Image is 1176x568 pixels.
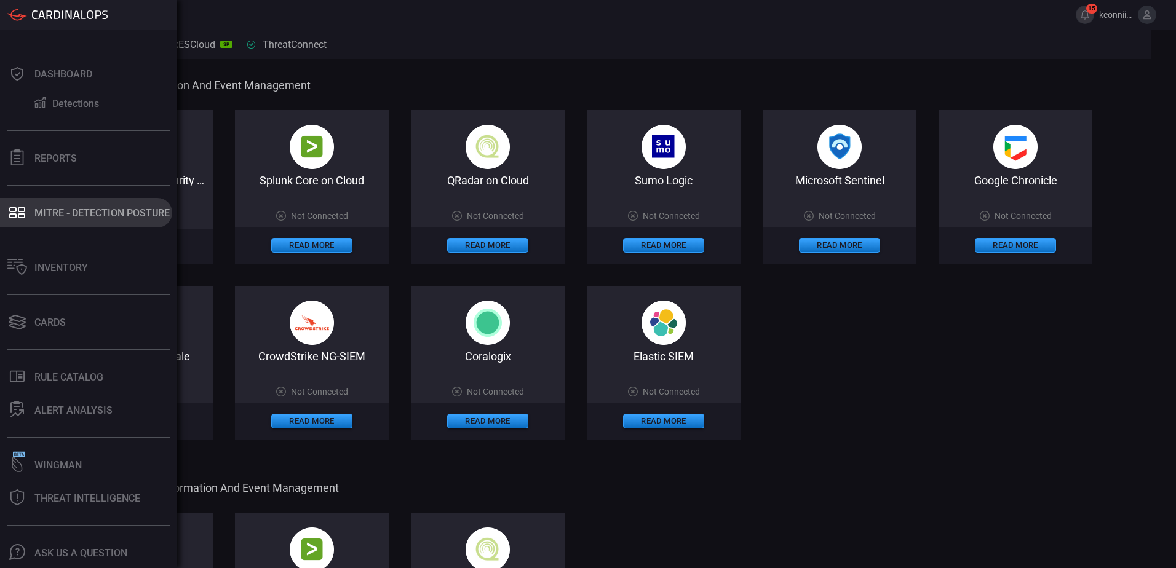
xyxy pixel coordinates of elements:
[247,39,344,50] div: ThreatConnect
[291,387,348,396] span: Not Connected
[34,547,127,559] div: Ask Us A Question
[133,39,232,50] div: SplunkESCloud
[1076,6,1094,24] button: 15
[995,211,1052,221] span: Not Connected
[1086,4,1097,14] span: 15
[466,125,510,169] img: qradar_on_cloud-CqUPbAk2.png
[642,125,686,169] img: sumo_logic-BhVDPgcO.png
[34,492,140,504] div: Threat Intelligence
[411,350,565,363] div: Coralogix
[763,174,916,187] div: Microsoft Sentinel
[59,481,1149,494] span: On Premise Security Information and Event Management
[939,174,1092,187] div: Google Chronicle
[235,174,389,187] div: Splunk Core on Cloud
[799,238,880,253] button: Read More
[993,125,1038,169] img: google_chronicle-BEvpeoLq.png
[642,301,686,345] img: svg+xml,%3c
[34,262,88,274] div: Inventory
[34,207,170,219] div: MITRE - Detection Posture
[34,459,82,471] div: Wingman
[220,41,232,48] div: SP
[125,30,240,59] button: SplunkESCloudSP
[290,301,334,345] img: crowdstrike_falcon-DF2rzYKc.png
[291,211,348,221] span: Not Connected
[240,30,351,59] button: ThreatConnect
[52,98,99,109] div: Detections
[34,371,103,383] div: Rule Catalog
[290,125,334,169] img: splunk-B-AX9-PE.png
[643,387,700,396] span: Not Connected
[975,238,1056,253] button: Read More
[34,68,92,80] div: Dashboard
[34,317,66,328] div: Cards
[271,238,352,253] button: Read More
[34,404,113,416] div: ALERT ANALYSIS
[466,301,510,345] img: svg%3e
[819,211,876,221] span: Not Connected
[623,414,704,428] button: Read More
[467,387,524,396] span: Not Connected
[411,174,565,187] div: QRadar on Cloud
[235,350,389,363] div: CrowdStrike NG-SIEM
[623,238,704,253] button: Read More
[587,174,741,187] div: Sumo Logic
[34,152,77,164] div: Reports
[271,414,352,428] button: Read More
[447,238,528,253] button: Read More
[1099,10,1133,20] span: keonnii.[PERSON_NAME]
[447,414,528,428] button: Read More
[587,350,741,363] div: Elastic SIEM
[643,211,700,221] span: Not Connected
[467,211,524,221] span: Not Connected
[817,125,862,169] img: microsoft_sentinel-DmoYopBN.png
[59,79,1149,92] span: Cloud Security Information and Event Management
